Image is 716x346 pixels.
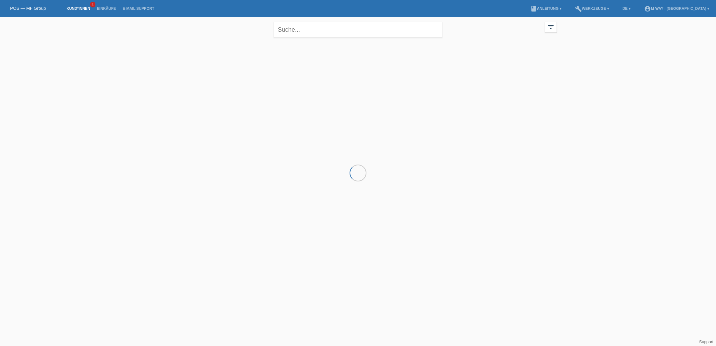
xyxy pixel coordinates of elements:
[527,6,565,10] a: bookAnleitung ▾
[10,6,46,11] a: POS — MF Group
[63,6,93,10] a: Kund*innen
[93,6,119,10] a: Einkäufe
[572,6,613,10] a: buildWerkzeuge ▾
[644,5,651,12] i: account_circle
[530,5,537,12] i: book
[619,6,634,10] a: DE ▾
[699,340,713,344] a: Support
[547,23,555,31] i: filter_list
[274,22,442,38] input: Suche...
[641,6,713,10] a: account_circlem-way - [GEOGRAPHIC_DATA] ▾
[575,5,582,12] i: build
[90,2,95,7] span: 1
[119,6,158,10] a: E-Mail Support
